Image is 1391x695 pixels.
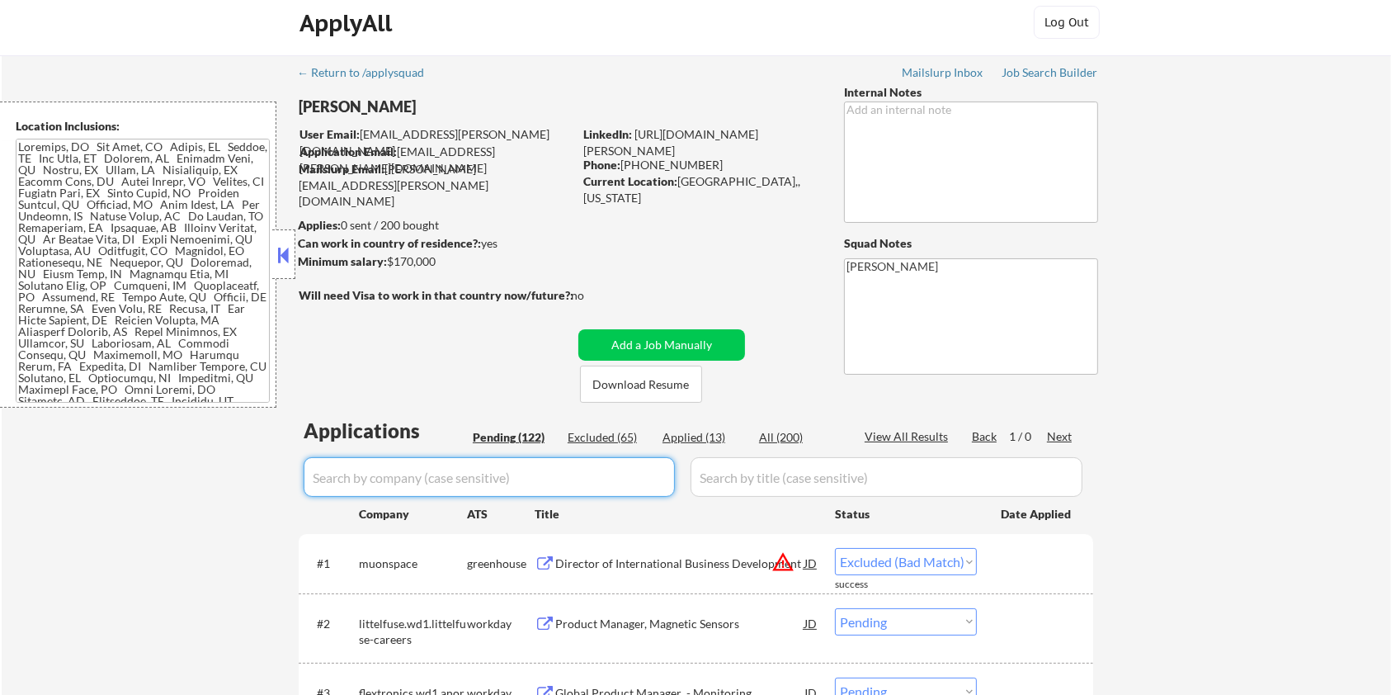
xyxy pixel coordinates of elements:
[662,429,745,446] div: Applied (13)
[359,556,467,572] div: muonspace
[299,126,573,158] div: [EMAIL_ADDRESS][PERSON_NAME][DOMAIN_NAME]
[1047,428,1073,445] div: Next
[803,548,819,578] div: JD
[691,457,1082,497] input: Search by title (case sensitive)
[583,174,677,188] strong: Current Location:
[1001,506,1073,522] div: Date Applied
[583,157,817,173] div: [PHONE_NUMBER]
[583,127,758,158] a: [URL][DOMAIN_NAME][PERSON_NAME]
[298,235,568,252] div: yes
[835,578,901,592] div: success
[555,556,804,572] div: Director of International Business Development
[16,118,270,135] div: Location Inclusions:
[578,329,745,361] button: Add a Job Manually
[317,556,346,572] div: #1
[771,551,795,574] button: warning_amber
[1034,6,1100,39] button: Log Out
[317,616,346,632] div: #2
[359,616,467,648] div: littelfuse.wd1.littelfuse-careers
[1002,67,1098,78] div: Job Search Builder
[299,162,384,176] strong: Mailslurp Email:
[473,429,555,446] div: Pending (122)
[467,506,535,522] div: ATS
[304,457,675,497] input: Search by company (case sensitive)
[359,506,467,522] div: Company
[299,144,573,176] div: [EMAIL_ADDRESS][PERSON_NAME][DOMAIN_NAME]
[298,218,341,232] strong: Applies:
[865,428,953,445] div: View All Results
[535,506,819,522] div: Title
[299,144,397,158] strong: Application Email:
[583,127,632,141] strong: LinkedIn:
[297,66,440,83] a: ← Return to /applysquad
[304,421,467,441] div: Applications
[1002,66,1098,83] a: Job Search Builder
[298,254,387,268] strong: Minimum salary:
[902,66,984,83] a: Mailslurp Inbox
[580,366,702,403] button: Download Resume
[299,288,573,302] strong: Will need Visa to work in that country now/future?:
[835,499,977,528] div: Status
[299,97,638,117] div: [PERSON_NAME]
[467,556,535,572] div: greenhouse
[568,429,650,446] div: Excluded (65)
[299,127,360,141] strong: User Email:
[759,429,842,446] div: All (200)
[803,608,819,638] div: JD
[1009,428,1047,445] div: 1 / 0
[298,217,573,234] div: 0 sent / 200 bought
[555,616,804,632] div: Product Manager, Magnetic Sensors
[583,173,817,206] div: [GEOGRAPHIC_DATA],, [US_STATE]
[299,9,397,37] div: ApplyAll
[972,428,998,445] div: Back
[298,253,573,270] div: $170,000
[298,236,481,250] strong: Can work in country of residence?:
[571,287,618,304] div: no
[583,158,620,172] strong: Phone:
[844,84,1098,101] div: Internal Notes
[467,616,535,632] div: workday
[299,161,573,210] div: [PERSON_NAME][EMAIL_ADDRESS][PERSON_NAME][DOMAIN_NAME]
[297,67,440,78] div: ← Return to /applysquad
[902,67,984,78] div: Mailslurp Inbox
[844,235,1098,252] div: Squad Notes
